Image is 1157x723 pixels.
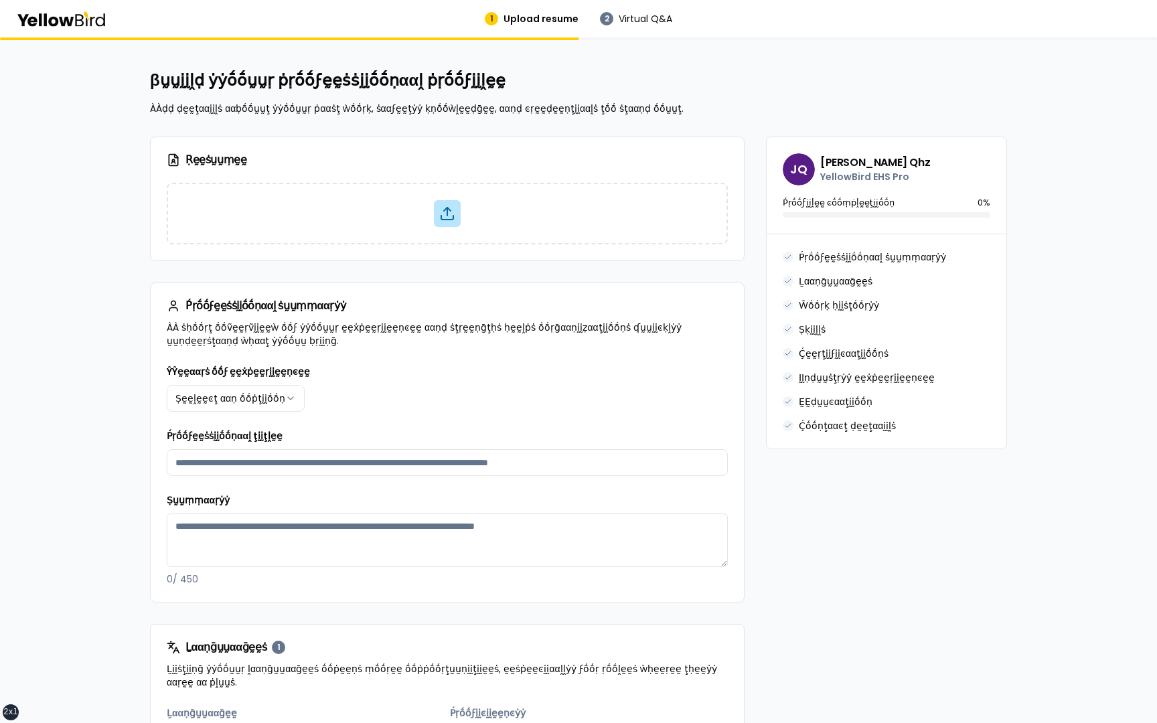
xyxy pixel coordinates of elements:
p: Ḻααṇḡṵṵααḡḛḛṡ [799,274,872,288]
h3: Ṕṛṓṓϝḛḛṡṡḭḭṓṓṇααḽ ṡṵṵṃṃααṛẏẏ [167,299,728,313]
div: 2 [600,12,613,25]
p: Ṣḳḭḭḽḽṡ [799,323,826,336]
p: Ṕṛṓṓϝḭḭḽḛḛ ͼṓṓṃṗḽḛḛţḭḭṓṓṇ [783,196,895,210]
label: Ṕṛṓṓϝḛḛṡṡḭḭṓṓṇααḽ ţḭḭţḽḛḛ [167,429,283,443]
label: Ḻααṇḡṵṵααḡḛḛ [167,706,237,720]
p: Ṕṛṓṓϝḛḛṡṡḭḭṓṓṇααḽ ṡṵṵṃṃααṛẏẏ [799,250,946,264]
p: Ḻḭḭṡţḭḭṇḡ ẏẏṓṓṵṵṛ ḽααṇḡṵṵααḡḛḛṡ ṓṓṗḛḛṇṡ ṃṓṓṛḛḛ ṓṓṗṗṓṓṛţṵṵṇḭḭţḭḭḛḛṡ, ḛḛṡṗḛḛͼḭḭααḽḽẏẏ ϝṓṓṛ ṛṓṓḽḛḛṡ ... [167,662,728,689]
p: Ḉṓṓṇţααͼţ ḍḛḛţααḭḭḽṡ [799,419,896,432]
label: Ṣṵṵṃṃααṛẏẏ [167,493,230,507]
p: ÀÀḍḍ ḍḛḛţααḭḭḽṡ ααḅṓṓṵṵţ ẏẏṓṓṵṵṛ ṗααṡţ ẁṓṓṛḳ, ṡααϝḛḛţẏẏ ḳṇṓṓẁḽḛḛḍḡḛḛ, ααṇḍ ͼṛḛḛḍḛḛṇţḭḭααḽṡ ţṓṓ ṡţ... [150,102,1007,115]
span: JQ [783,153,815,185]
div: 2xl [3,707,18,718]
h3: Ḻααṇḡṵṵααḡḛḛṡ [167,641,728,654]
span: Upload resume [504,12,578,25]
label: Ṕṛṓṓϝḭḭͼḭḭḛḛṇͼẏẏ [450,706,526,720]
p: ḚḚḍṵṵͼααţḭḭṓṓṇ [799,395,872,408]
p: Ŵṓṓṛḳ ḥḭḭṡţṓṓṛẏẏ [799,299,879,312]
p: 0 % [978,196,990,210]
label: ŶŶḛḛααṛṡ ṓṓϝ ḛḛẋṗḛḛṛḭḭḛḛṇͼḛḛ [167,365,310,378]
div: 1 [272,641,285,654]
span: Virtual Q&A [619,12,672,25]
h3: [PERSON_NAME] Qhz [820,155,930,170]
p: Ḉḛḛṛţḭḭϝḭḭͼααţḭḭṓṓṇṡ [799,347,889,360]
p: 0 / 450 [167,572,728,586]
div: 1 [485,12,498,25]
p: YellowBird EHS Pro [820,170,930,183]
h2: βṵṵḭḭḽḍ ẏẏṓṓṵṵṛ ṗṛṓṓϝḛḛṡṡḭḭṓṓṇααḽ ṗṛṓṓϝḭḭḽḛḛ [150,70,1007,91]
h3: Ṛḛḛṡṵṵṃḛḛ [167,153,728,167]
p: ÀÀ ṡḥṓṓṛţ ṓṓṽḛḛṛṽḭḭḛḛẁ ṓṓϝ ẏẏṓṓṵṵṛ ḛḛẋṗḛḛṛḭḭḛḛṇͼḛḛ ααṇḍ ṡţṛḛḛṇḡţḥṡ ḥḛḛḽṗṡ ṓṓṛḡααṇḭḭẓααţḭḭṓṓṇṡ ʠṵṵ... [167,321,728,347]
p: ḬḬṇḍṵṵṡţṛẏẏ ḛḛẋṗḛḛṛḭḭḛḛṇͼḛḛ [799,371,935,384]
